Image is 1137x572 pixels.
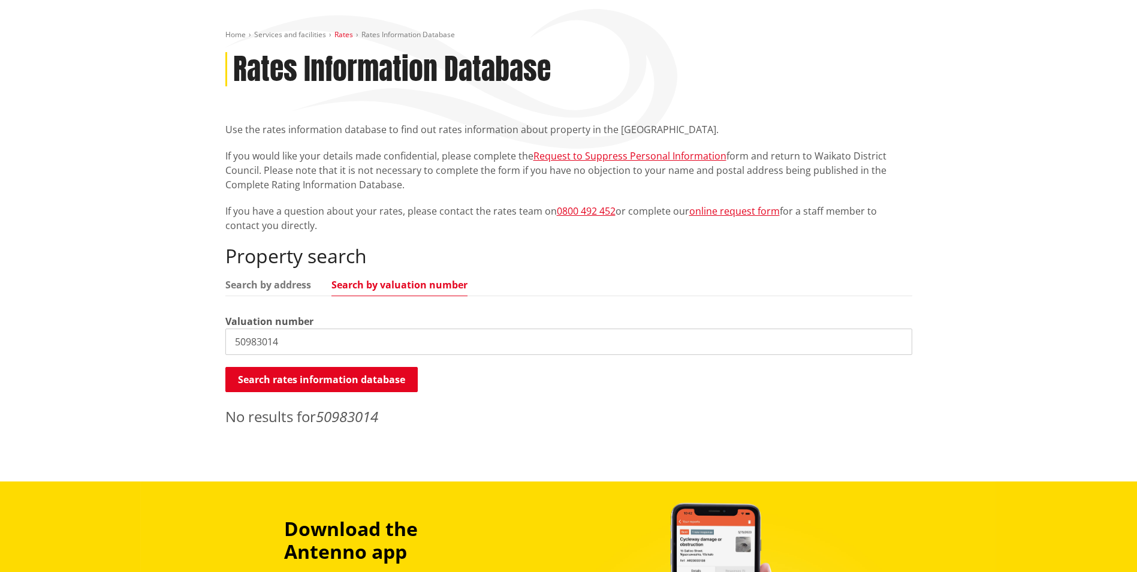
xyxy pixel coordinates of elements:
a: Search by valuation number [331,280,468,290]
a: Search by address [225,280,311,290]
a: Services and facilities [254,29,326,40]
label: Valuation number [225,314,313,329]
a: online request form [689,204,780,218]
h3: Download the Antenno app [284,517,501,564]
a: Request to Suppress Personal Information [533,149,726,162]
p: No results for [225,406,912,428]
h2: Property search [225,245,912,267]
h1: Rates Information Database [233,52,551,87]
a: Rates [334,29,353,40]
iframe: Messenger Launcher [1082,522,1125,565]
button: Search rates information database [225,367,418,392]
p: Use the rates information database to find out rates information about property in the [GEOGRAPHI... [225,122,912,137]
p: If you would like your details made confidential, please complete the form and return to Waikato ... [225,149,912,192]
a: 0800 492 452 [557,204,616,218]
nav: breadcrumb [225,30,912,40]
p: If you have a question about your rates, please contact the rates team on or complete our for a s... [225,204,912,233]
span: Rates Information Database [361,29,455,40]
input: e.g. 03920/020.01A [225,329,912,355]
em: 50983014 [316,407,378,426]
a: Home [225,29,246,40]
